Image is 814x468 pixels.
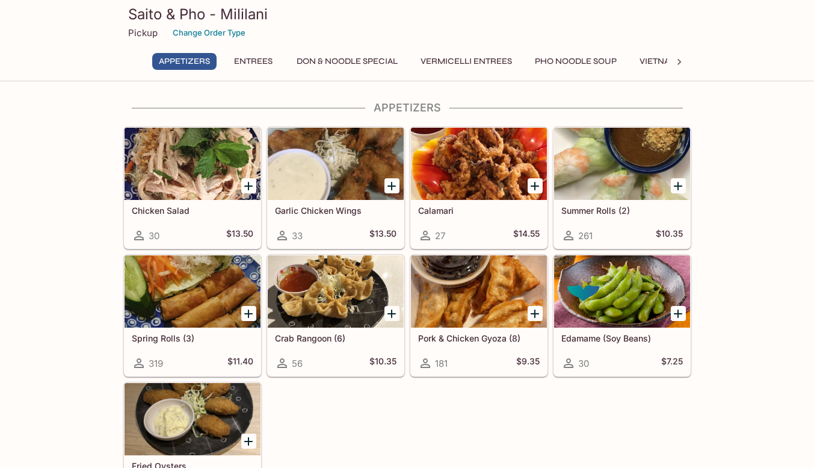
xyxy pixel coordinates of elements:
[554,255,690,328] div: Edamame (Soy Beans)
[384,306,399,321] button: Add Crab Rangoon (6)
[418,333,540,343] h5: Pork & Chicken Gyoza (8)
[149,358,163,369] span: 319
[656,228,683,243] h5: $10.35
[633,53,760,70] button: Vietnamese Sandwiches
[516,356,540,370] h5: $9.35
[410,255,547,376] a: Pork & Chicken Gyoza (8)181$9.35
[369,356,396,370] h5: $10.35
[561,205,683,216] h5: Summer Rolls (2)
[418,205,540,216] h5: Calamari
[553,127,691,249] a: Summer Rolls (2)261$10.35
[149,230,159,242] span: 30
[671,306,686,321] button: Add Edamame (Soy Beans)
[661,356,683,370] h5: $7.25
[528,306,543,321] button: Add Pork & Chicken Gyoza (8)
[292,230,303,242] span: 33
[132,205,253,216] h5: Chicken Salad
[125,128,261,200] div: Chicken Salad
[125,255,261,328] div: Spring Rolls (3)
[124,255,261,376] a: Spring Rolls (3)319$11.40
[275,205,396,216] h5: Garlic Chicken Wings
[267,255,404,376] a: Crab Rangoon (6)56$10.35
[578,358,589,369] span: 30
[123,101,691,114] h4: Appetizers
[152,53,217,70] button: Appetizers
[513,228,540,243] h5: $14.55
[132,333,253,343] h5: Spring Rolls (3)
[128,5,686,23] h3: Saito & Pho - Mililani
[561,333,683,343] h5: Edamame (Soy Beans)
[435,230,445,242] span: 27
[435,358,448,369] span: 181
[167,23,251,42] button: Change Order Type
[275,333,396,343] h5: Crab Rangoon (6)
[241,178,256,193] button: Add Chicken Salad
[528,178,543,193] button: Add Calamari
[267,127,404,249] a: Garlic Chicken Wings33$13.50
[290,53,404,70] button: Don & Noodle Special
[268,128,404,200] div: Garlic Chicken Wings
[124,127,261,249] a: Chicken Salad30$13.50
[578,230,593,242] span: 261
[411,128,547,200] div: Calamari
[671,178,686,193] button: Add Summer Rolls (2)
[226,53,280,70] button: Entrees
[128,27,158,39] p: Pickup
[554,128,690,200] div: Summer Rolls (2)
[241,306,256,321] button: Add Spring Rolls (3)
[369,228,396,243] h5: $13.50
[268,255,404,328] div: Crab Rangoon (6)
[553,255,691,376] a: Edamame (Soy Beans)30$7.25
[292,358,303,369] span: 56
[414,53,519,70] button: Vermicelli Entrees
[528,53,623,70] button: Pho Noodle Soup
[125,383,261,455] div: Fried Oysters
[410,127,547,249] a: Calamari27$14.55
[384,178,399,193] button: Add Garlic Chicken Wings
[411,255,547,328] div: Pork & Chicken Gyoza (8)
[227,356,253,370] h5: $11.40
[226,228,253,243] h5: $13.50
[241,434,256,449] button: Add Fried Oysters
